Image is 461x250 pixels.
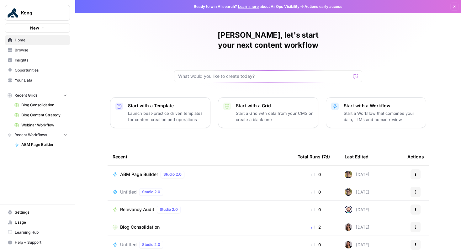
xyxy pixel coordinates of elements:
a: Settings [5,207,70,217]
span: Kong [21,10,59,16]
h1: [PERSON_NAME], let's start your next content workflow [174,30,362,50]
span: Browse [15,47,67,53]
span: Studio 2.0 [163,172,182,177]
button: New [5,23,70,33]
span: Studio 2.0 [142,242,160,247]
span: Settings [15,210,67,215]
span: ABM Page Builder [21,142,67,147]
button: Start with a WorkflowStart a Workflow that combines your data, LLMs and human review [326,97,426,128]
span: Webinar Workflow [21,122,67,128]
a: Learning Hub [5,227,70,237]
span: ABM Page Builder [120,171,158,178]
a: Insights [5,55,70,65]
p: Start with a Workflow [344,103,421,109]
span: Relevancy Audit [120,206,154,213]
span: Ready to win AI search? about AirOps Visibility [194,4,299,9]
div: 0 [298,171,335,178]
span: Home [15,37,67,43]
a: Learn more [238,4,259,9]
span: Actions early access [305,4,342,9]
button: Workspace: Kong [5,5,70,21]
a: Usage [5,217,70,227]
a: ABM Page Builder [12,140,70,150]
span: Help + Support [15,240,67,245]
div: 2 [298,224,335,230]
div: Recent [113,148,288,165]
p: Start with a Grid [236,103,313,109]
p: Start a Grid with data from your CMS or create a blank one [236,110,313,123]
a: Browse [5,45,70,55]
button: Start with a TemplateLaunch best-practice driven templates for content creation and operations [110,97,210,128]
a: Blog Consolidation [12,100,70,110]
button: Recent Grids [5,91,70,100]
div: [DATE] [345,241,369,248]
a: Relevancy AuditStudio 2.0 [113,206,288,213]
span: Untitled [120,242,137,248]
span: Recent Grids [14,93,37,98]
span: Blog Consolidation [120,224,160,230]
a: Blog Consolidation [113,224,288,230]
div: 0 [298,189,335,195]
img: Kong Logo [7,7,19,19]
span: Opportunities [15,67,67,73]
span: Usage [15,220,67,225]
div: Last Edited [345,148,368,165]
a: Home [5,35,70,45]
img: 64ymk87jkwre8hs7o95mp5wrj6sj [345,171,352,178]
p: Start with a Template [128,103,205,109]
a: UntitledStudio 2.0 [113,188,288,196]
div: Total Runs (7d) [298,148,330,165]
div: Actions [407,148,424,165]
span: New [30,25,39,31]
span: Your Data [15,77,67,83]
p: Launch best-practice driven templates for content creation and operations [128,110,205,123]
div: [DATE] [345,206,369,213]
div: 0 [298,206,335,213]
button: Start with a GridStart a Grid with data from your CMS or create a blank one [218,97,318,128]
a: Blog Content Strategy [12,110,70,120]
div: [DATE] [345,188,369,196]
span: Untitled [120,189,137,195]
div: 0 [298,242,335,248]
div: [DATE] [345,223,369,231]
span: Recent Workflows [14,132,47,138]
button: Recent Workflows [5,130,70,140]
img: sxi2uv19sgqy0h2kayksa05wk9fr [345,223,352,231]
span: Insights [15,57,67,63]
a: Opportunities [5,65,70,75]
img: sxi2uv19sgqy0h2kayksa05wk9fr [345,241,352,248]
input: What would you like to create today? [178,73,351,79]
div: [DATE] [345,171,369,178]
img: 64ymk87jkwre8hs7o95mp5wrj6sj [345,188,352,196]
button: Help + Support [5,237,70,247]
span: Learning Hub [15,230,67,235]
img: bgwua6w816hhl580ao5oxge3tsc3 [345,206,352,213]
span: Studio 2.0 [142,189,160,195]
span: Studio 2.0 [160,207,178,212]
a: Your Data [5,75,70,85]
span: Blog Consolidation [21,102,67,108]
a: ABM Page BuilderStudio 2.0 [113,171,288,178]
a: UntitledStudio 2.0 [113,241,288,248]
span: Blog Content Strategy [21,112,67,118]
a: Webinar Workflow [12,120,70,130]
p: Start a Workflow that combines your data, LLMs and human review [344,110,421,123]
